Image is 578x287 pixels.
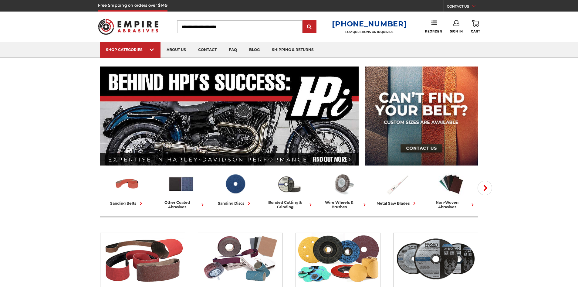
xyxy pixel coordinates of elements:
a: Cart [471,20,480,33]
img: Non-woven Abrasives [438,171,465,197]
a: bonded cutting & grinding [265,171,314,209]
button: Next [478,181,492,195]
img: Banner for an interview featuring Horsepower Inc who makes Harley performance upgrades featured o... [100,67,359,166]
a: sanding discs [211,171,260,207]
div: sanding discs [218,200,252,207]
div: metal saw blades [377,200,417,207]
div: SHOP CATEGORIES [106,47,154,52]
a: about us [161,42,192,58]
a: blog [243,42,266,58]
img: Sanding Belts [100,233,185,285]
img: Bonded Cutting & Grinding [276,171,303,197]
img: Sanding Discs [296,233,380,285]
img: Other Coated Abrasives [168,171,194,197]
div: wire wheels & brushes [319,200,368,209]
span: Cart [471,29,480,33]
div: other coated abrasives [157,200,206,209]
a: other coated abrasives [157,171,206,209]
a: shipping & returns [266,42,320,58]
a: CONTACT US [447,3,480,12]
div: bonded cutting & grinding [265,200,314,209]
a: Reorder [425,20,442,33]
a: wire wheels & brushes [319,171,368,209]
a: sanding belts [103,171,152,207]
img: promo banner for custom belts. [365,67,478,166]
a: contact [192,42,223,58]
img: Metal Saw Blades [384,171,411,197]
a: metal saw blades [373,171,422,207]
p: FOR QUESTIONS OR INQUIRIES [332,30,407,34]
a: [PHONE_NUMBER] [332,19,407,28]
img: Sanding Discs [222,171,248,197]
span: Reorder [425,29,442,33]
div: sanding belts [110,200,144,207]
img: Sanding Belts [114,171,140,197]
a: non-woven abrasives [427,171,476,209]
img: Empire Abrasives [98,15,159,39]
img: Other Coated Abrasives [198,233,282,285]
a: faq [223,42,243,58]
span: Sign In [450,29,463,33]
input: Submit [303,21,316,33]
div: non-woven abrasives [427,200,476,209]
img: Bonded Cutting & Grinding [394,233,478,285]
img: Wire Wheels & Brushes [330,171,357,197]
